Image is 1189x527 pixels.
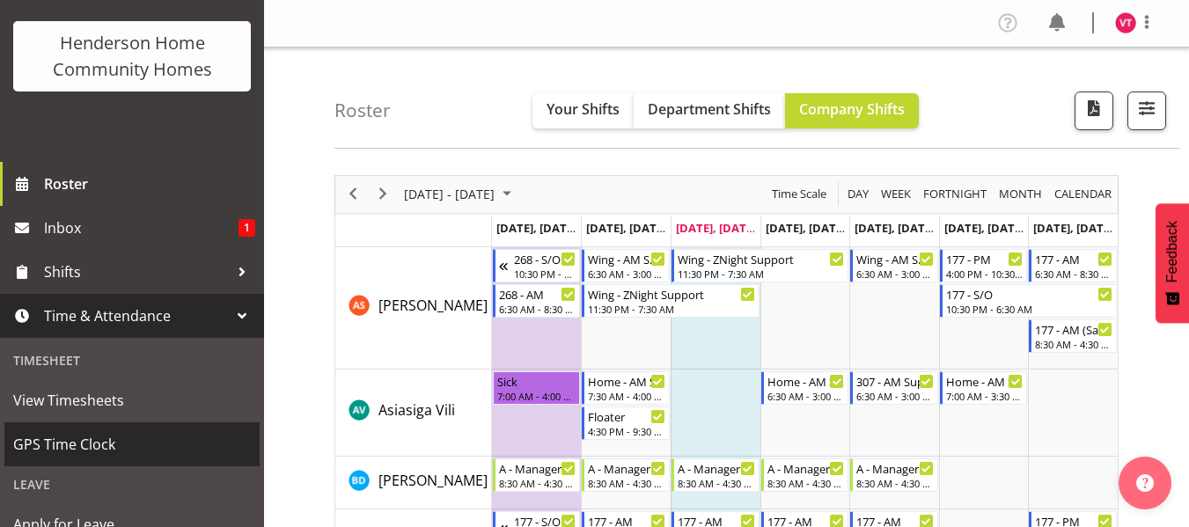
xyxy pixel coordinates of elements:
[1136,474,1154,492] img: help-xxl-2.png
[879,183,913,205] span: Week
[921,183,990,205] button: Fortnight
[335,370,492,457] td: Asiasiga Vili resource
[378,295,488,316] a: [PERSON_NAME]
[997,183,1044,205] span: Month
[946,267,1024,281] div: 4:00 PM - 10:30 PM
[761,458,849,492] div: Barbara Dunlop"s event - A - Manager Begin From Thursday, September 25, 2025 at 8:30:00 AM GMT+12...
[44,303,229,329] span: Time & Attendance
[371,183,395,205] button: Next
[856,459,934,477] div: A - Manager
[378,470,488,491] a: [PERSON_NAME]
[940,249,1028,282] div: Arshdeep Singh"s event - 177 - PM Begin From Saturday, September 27, 2025 at 4:00:00 PM GMT+12:00...
[493,458,581,492] div: Barbara Dunlop"s event - A - Manager Begin From Monday, September 22, 2025 at 8:30:00 AM GMT+12:0...
[586,220,666,236] span: [DATE], [DATE]
[850,249,938,282] div: Arshdeep Singh"s event - Wing - AM Support 1 Begin From Friday, September 26, 2025 at 6:30:00 AM ...
[547,99,620,119] span: Your Shifts
[378,400,455,420] span: Asiasiga Vili
[766,220,846,236] span: [DATE], [DATE]
[582,371,670,405] div: Asiasiga Vili"s event - Home - AM Support 3 Begin From Tuesday, September 23, 2025 at 7:30:00 AM ...
[497,372,576,390] div: Sick
[761,371,849,405] div: Asiasiga Vili"s event - Home - AM Support 2 Begin From Thursday, September 25, 2025 at 6:30:00 AM...
[493,284,581,318] div: Arshdeep Singh"s event - 268 - AM Begin From Monday, September 22, 2025 at 6:30:00 AM GMT+12:00 E...
[588,389,665,403] div: 7:30 AM - 4:00 PM
[532,93,634,128] button: Your Shifts
[856,372,934,390] div: 307 - AM Support
[588,459,665,477] div: A - Manager
[845,183,872,205] button: Timeline Day
[940,371,1028,405] div: Asiasiga Vili"s event - Home - AM Support 1 Begin From Saturday, September 27, 2025 at 7:00:00 AM...
[767,476,845,490] div: 8:30 AM - 4:30 PM
[856,476,934,490] div: 8:30 AM - 4:30 PM
[767,372,845,390] div: Home - AM Support 2
[946,285,1112,303] div: 177 - S/O
[678,459,755,477] div: A - Manager
[1029,249,1117,282] div: Arshdeep Singh"s event - 177 - AM Begin From Sunday, September 28, 2025 at 6:30:00 AM GMT+13:00 E...
[4,422,260,466] a: GPS Time Clock
[1053,183,1113,205] span: calendar
[499,285,576,303] div: 268 - AM
[341,183,365,205] button: Previous
[878,183,914,205] button: Timeline Week
[588,407,665,425] div: Floater
[1164,221,1180,282] span: Feedback
[499,302,576,316] div: 6:30 AM - 8:30 AM
[401,183,519,205] button: September 2025
[946,302,1112,316] div: 10:30 PM - 6:30 AM
[588,250,665,267] div: Wing - AM Support 1
[378,296,488,315] span: [PERSON_NAME]
[514,250,576,267] div: 268 - S/O
[1033,220,1113,236] span: [DATE], [DATE]
[855,220,935,236] span: [DATE], [DATE]
[946,389,1024,403] div: 7:00 AM - 3:30 PM
[1029,319,1117,353] div: Arshdeep Singh"s event - 177 - AM (Sat/Sun) Begin From Sunday, September 28, 2025 at 8:30:00 AM G...
[1127,91,1166,130] button: Filter Shifts
[493,371,581,405] div: Asiasiga Vili"s event - Sick Begin From Monday, September 22, 2025 at 7:00:00 AM GMT+12:00 Ends A...
[767,389,845,403] div: 6:30 AM - 3:00 PM
[368,176,398,213] div: next period
[1035,250,1112,267] div: 177 - AM
[1052,183,1115,205] button: Month
[648,99,771,119] span: Department Shifts
[4,466,260,502] div: Leave
[634,93,785,128] button: Department Shifts
[582,249,670,282] div: Arshdeep Singh"s event - Wing - AM Support 1 Begin From Tuesday, September 23, 2025 at 6:30:00 AM...
[678,267,844,281] div: 11:30 PM - 7:30 AM
[44,171,255,197] span: Roster
[13,431,251,457] span: GPS Time Clock
[678,476,755,490] div: 8:30 AM - 4:30 PM
[588,476,665,490] div: 8:30 AM - 4:30 PM
[13,387,251,414] span: View Timesheets
[496,220,585,236] span: [DATE], [DATE]
[672,458,760,492] div: Barbara Dunlop"s event - A - Manager Begin From Wednesday, September 24, 2025 at 8:30:00 AM GMT+1...
[334,100,391,121] h4: Roster
[856,389,934,403] div: 6:30 AM - 3:00 PM
[582,406,670,440] div: Asiasiga Vili"s event - Floater Begin From Tuesday, September 23, 2025 at 4:30:00 PM GMT+12:00 En...
[378,399,455,421] a: Asiasiga Vili
[940,284,1117,318] div: Arshdeep Singh"s event - 177 - S/O Begin From Saturday, September 27, 2025 at 10:30:00 PM GMT+12:...
[767,459,845,477] div: A - Manager
[44,215,239,241] span: Inbox
[582,284,759,318] div: Arshdeep Singh"s event - Wing - ZNight Support Begin From Tuesday, September 23, 2025 at 11:30:00...
[676,220,756,236] span: [DATE], [DATE]
[499,476,576,490] div: 8:30 AM - 4:30 PM
[338,176,368,213] div: previous period
[785,93,919,128] button: Company Shifts
[846,183,870,205] span: Day
[672,249,848,282] div: Arshdeep Singh"s event - Wing - ZNight Support Begin From Wednesday, September 24, 2025 at 11:30:...
[398,176,522,213] div: September 22 - 28, 2025
[4,342,260,378] div: Timesheet
[678,250,844,267] div: Wing - ZNight Support
[239,219,255,237] span: 1
[944,220,1024,236] span: [DATE], [DATE]
[514,267,576,281] div: 10:30 PM - 6:30 AM
[770,183,828,205] span: Time Scale
[588,285,754,303] div: Wing - ZNight Support
[588,302,754,316] div: 11:30 PM - 7:30 AM
[799,99,905,119] span: Company Shifts
[1075,91,1113,130] button: Download a PDF of the roster according to the set date range.
[996,183,1046,205] button: Timeline Month
[402,183,496,205] span: [DATE] - [DATE]
[588,372,665,390] div: Home - AM Support 3
[1035,320,1112,338] div: 177 - AM (Sat/Sun)
[44,259,229,285] span: Shifts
